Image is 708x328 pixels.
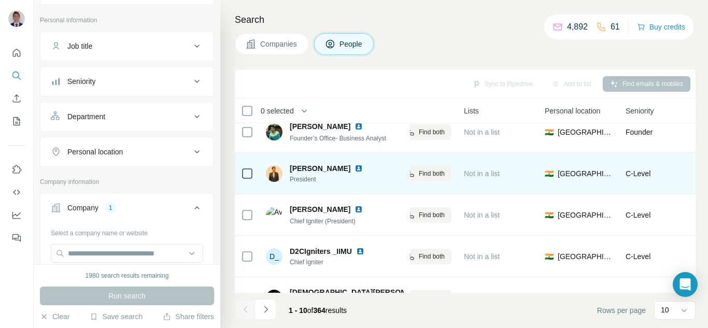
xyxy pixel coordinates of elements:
span: 🇮🇳 [545,293,554,303]
span: 🇮🇳 [545,127,554,137]
button: Feedback [8,229,25,247]
span: [GEOGRAPHIC_DATA] [558,251,613,262]
span: Not in a list [464,128,500,136]
p: 61 [611,21,620,33]
span: Chief Igniter (President) [290,218,356,225]
span: Find both [419,127,445,137]
button: Personal location [40,139,214,164]
button: Quick start [8,44,25,62]
div: Open Intercom Messenger [673,272,698,297]
span: C-Level [626,252,650,261]
button: Find both [383,124,451,140]
span: President [290,175,375,184]
p: Personal information [40,16,214,25]
div: Seniority [67,76,95,87]
button: Job title [40,34,214,59]
p: 4,892 [567,21,588,33]
span: 🇮🇳 [545,251,554,262]
p: Company information [40,177,214,187]
button: Navigate to next page [256,299,276,320]
img: Avatar [8,10,25,27]
p: 10 [661,305,669,315]
button: Enrich CSV [8,89,25,108]
span: Find both [419,169,445,178]
span: of [307,306,314,315]
div: D_ [266,248,282,265]
span: 🇮🇳 [545,168,554,179]
button: Share filters [163,311,214,322]
button: Find both [383,290,451,306]
div: Company [67,203,98,213]
span: [GEOGRAPHIC_DATA] [558,210,613,220]
div: 1980 search results remaining [86,271,169,280]
span: [PERSON_NAME] [290,121,350,132]
button: Find both [383,207,451,223]
img: Avatar [266,290,282,306]
span: [PERSON_NAME] [290,163,350,174]
span: Founder’s Office- Business Analyst [290,135,386,142]
span: Not in a list [464,252,500,261]
span: [GEOGRAPHIC_DATA] [558,293,613,303]
span: 364 [314,306,325,315]
button: Dashboard [8,206,25,224]
button: My lists [8,112,25,131]
span: 0 selected [261,106,294,116]
span: Personal location [545,106,600,116]
button: Use Surfe API [8,183,25,202]
div: Select a company name or website [51,224,203,238]
h4: Search [235,12,696,27]
div: 1 [105,203,117,212]
span: [GEOGRAPHIC_DATA] [558,168,613,179]
span: [PERSON_NAME] [290,204,350,215]
span: C-Level [626,169,650,178]
img: Avatar [266,207,282,223]
img: LinkedIn logo [355,205,363,213]
span: Founder [626,128,653,136]
button: Clear [40,311,69,322]
span: Companies [260,39,298,49]
button: Department [40,104,214,129]
span: 1 - 10 [289,306,307,315]
button: Seniority [40,69,214,94]
div: Job title [67,41,92,51]
button: Find both [383,166,451,181]
span: Seniority [626,106,654,116]
img: LinkedIn logo [355,164,363,173]
span: Not in a list [464,211,500,219]
div: Personal location [67,147,123,157]
span: [DEMOGRAPHIC_DATA][PERSON_NAME] [290,287,434,297]
div: Department [67,111,105,122]
span: 🇮🇳 [545,210,554,220]
span: Chief Igniter [290,258,377,267]
img: Avatar [266,124,282,140]
button: Save search [90,311,143,322]
span: C-Level [626,211,650,219]
button: Search [8,66,25,85]
button: Find both [383,249,451,264]
span: D2CIgniters _IIMU [290,246,352,256]
button: Use Surfe on LinkedIn [8,160,25,179]
span: Not in a list [464,169,500,178]
span: Find both [419,252,445,261]
img: LinkedIn logo [356,247,364,255]
span: People [339,39,363,49]
span: Lists [464,106,479,116]
span: Rows per page [597,305,646,316]
button: Buy credits [637,20,685,34]
span: [GEOGRAPHIC_DATA] [558,127,613,137]
span: results [289,306,347,315]
button: Company1 [40,195,214,224]
span: Find both [419,210,445,220]
img: LinkedIn logo [355,122,363,131]
img: Avatar [266,165,282,182]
